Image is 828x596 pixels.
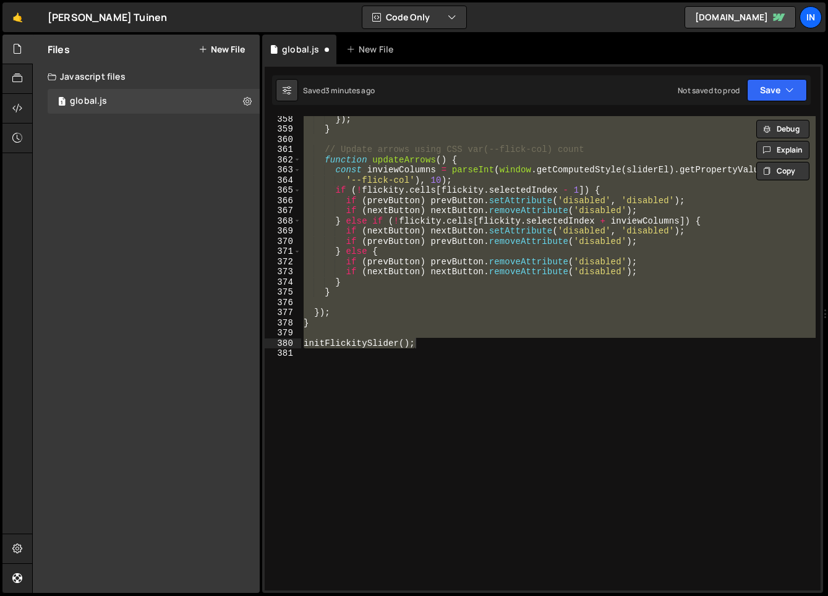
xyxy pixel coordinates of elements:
div: Javascript files [33,64,260,89]
div: 3 minutes ago [325,85,375,96]
div: [PERSON_NAME] Tuinen [48,10,167,25]
a: In [800,6,822,28]
div: New File [346,43,398,56]
div: 369 [265,226,301,237]
div: 361 [265,145,301,155]
div: Not saved to prod [678,85,740,96]
div: 380 [265,338,301,349]
div: 371 [265,246,301,257]
div: 379 [265,328,301,338]
div: 360 [265,135,301,145]
div: 381 [265,348,301,359]
div: 375 [265,287,301,298]
button: Code Only [362,6,466,28]
div: 378 [265,318,301,329]
div: 365 [265,185,301,196]
h2: Files [48,43,70,56]
div: Saved [303,85,375,96]
button: Debug [756,120,809,138]
a: [DOMAIN_NAME] [685,6,796,28]
div: 362 [265,155,301,166]
div: global.js [282,43,319,56]
button: Explain [756,141,809,159]
div: 366 [265,196,301,206]
div: global.js [70,96,107,107]
button: New File [198,44,245,54]
div: 364 [265,175,301,186]
div: 370 [265,237,301,247]
div: 359 [265,124,301,135]
div: 367 [265,206,301,216]
a: 🤙 [2,2,33,32]
div: 374 [265,277,301,288]
button: Save [747,79,807,101]
button: Copy [756,162,809,180]
div: 372 [265,257,301,267]
div: 377 [265,308,301,318]
div: 368 [265,216,301,227]
div: 363 [265,165,301,175]
div: 373 [265,267,301,277]
div: 376 [265,298,301,308]
div: 358 [265,114,301,125]
span: 1 [58,98,66,107]
div: 16928/46355.js [48,89,260,114]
